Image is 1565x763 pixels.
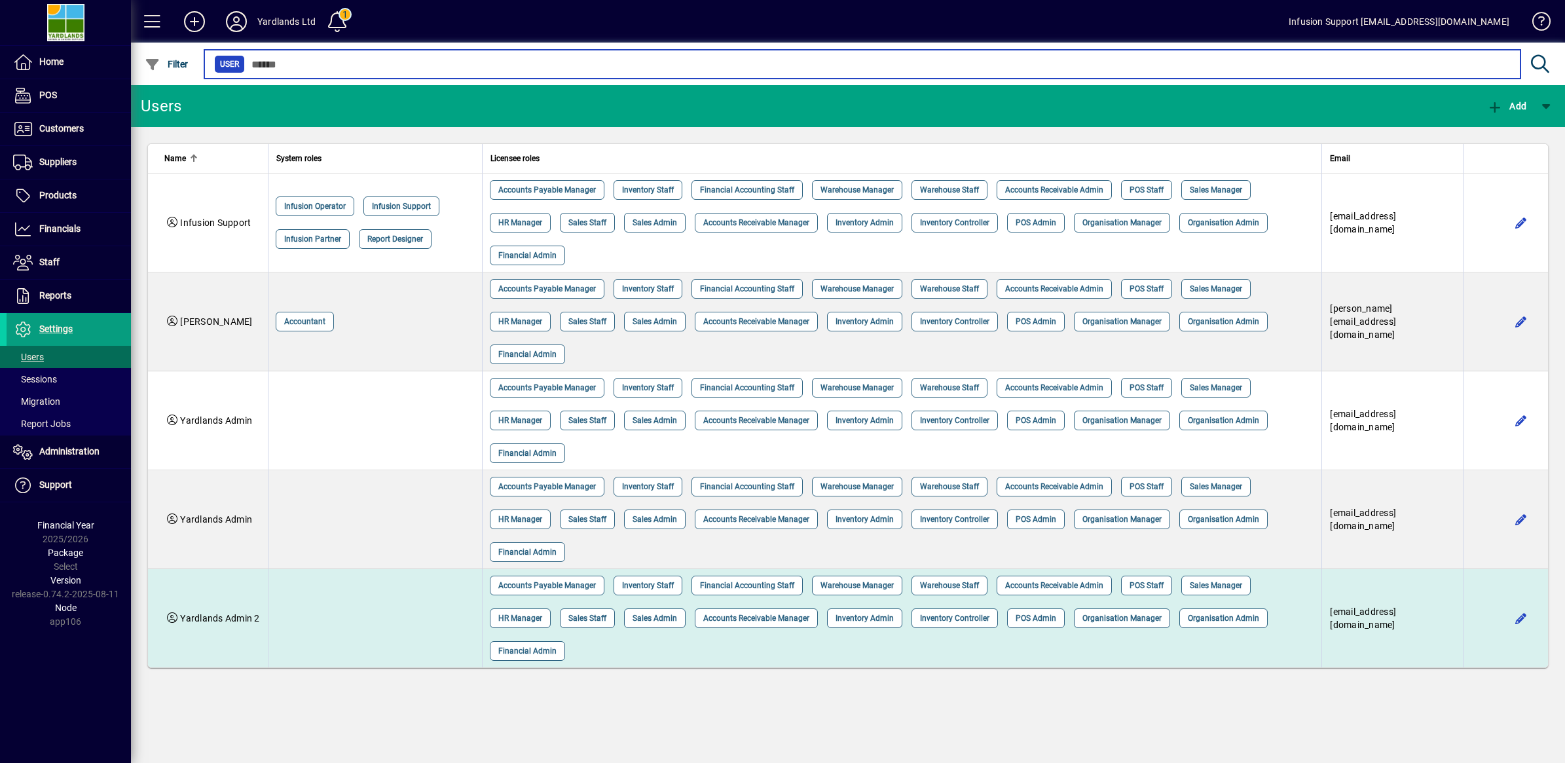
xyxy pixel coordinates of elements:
[174,10,215,33] button: Add
[633,612,677,625] span: Sales Admin
[1511,212,1532,233] button: Edit
[1190,579,1242,592] span: Sales Manager
[498,447,557,460] span: Financial Admin
[920,414,989,427] span: Inventory Controller
[39,479,72,490] span: Support
[39,223,81,234] span: Financials
[920,480,979,493] span: Warehouse Staff
[1190,381,1242,394] span: Sales Manager
[633,315,677,328] span: Sales Admin
[1005,579,1103,592] span: Accounts Receivable Admin
[7,413,131,435] a: Report Jobs
[164,151,260,166] div: Name
[703,216,809,229] span: Accounts Receivable Manager
[39,446,100,456] span: Administration
[633,414,677,427] span: Sales Admin
[50,575,81,586] span: Version
[284,200,346,213] span: Infusion Operator
[141,96,196,117] div: Users
[7,46,131,79] a: Home
[1188,612,1259,625] span: Organisation Admin
[1130,183,1164,196] span: POS Staff
[1190,480,1242,493] span: Sales Manager
[7,246,131,279] a: Staff
[498,381,596,394] span: Accounts Payable Manager
[220,58,239,71] span: User
[1487,101,1526,111] span: Add
[284,315,325,328] span: Accountant
[498,546,557,559] span: Financial Admin
[703,315,809,328] span: Accounts Receivable Manager
[7,436,131,468] a: Administration
[180,217,251,228] span: Infusion Support
[820,282,894,295] span: Warehouse Manager
[39,123,84,134] span: Customers
[1190,282,1242,295] span: Sales Manager
[700,579,794,592] span: Financial Accounting Staff
[498,348,557,361] span: Financial Admin
[39,56,64,67] span: Home
[39,324,73,334] span: Settings
[1289,11,1509,32] div: Infusion Support [EMAIL_ADDRESS][DOMAIN_NAME]
[372,200,431,213] span: Infusion Support
[622,480,674,493] span: Inventory Staff
[1511,509,1532,530] button: Edit
[622,282,674,295] span: Inventory Staff
[39,90,57,100] span: POS
[498,414,542,427] span: HR Manager
[1016,414,1056,427] span: POS Admin
[920,612,989,625] span: Inventory Controller
[568,612,606,625] span: Sales Staff
[836,216,894,229] span: Inventory Admin
[920,513,989,526] span: Inventory Controller
[1330,303,1396,340] span: [PERSON_NAME][EMAIL_ADDRESS][DOMAIN_NAME]
[1330,151,1350,166] span: Email
[920,216,989,229] span: Inventory Controller
[257,11,316,32] div: Yardlands Ltd
[1130,282,1164,295] span: POS Staff
[1188,216,1259,229] span: Organisation Admin
[1484,94,1530,118] button: Add
[1190,183,1242,196] span: Sales Manager
[48,548,83,558] span: Package
[1188,414,1259,427] span: Organisation Admin
[820,579,894,592] span: Warehouse Manager
[1082,513,1162,526] span: Organisation Manager
[568,513,606,526] span: Sales Staff
[498,315,542,328] span: HR Manager
[7,79,131,112] a: POS
[1005,282,1103,295] span: Accounts Receivable Admin
[1330,606,1396,630] span: [EMAIL_ADDRESS][DOMAIN_NAME]
[920,381,979,394] span: Warehouse Staff
[276,151,322,166] span: System roles
[1330,508,1396,531] span: [EMAIL_ADDRESS][DOMAIN_NAME]
[1511,608,1532,629] button: Edit
[703,513,809,526] span: Accounts Receivable Manager
[700,282,794,295] span: Financial Accounting Staff
[498,249,557,262] span: Financial Admin
[1082,612,1162,625] span: Organisation Manager
[1130,579,1164,592] span: POS Staff
[39,190,77,200] span: Products
[920,282,979,295] span: Warehouse Staff
[568,315,606,328] span: Sales Staff
[1330,211,1396,234] span: [EMAIL_ADDRESS][DOMAIN_NAME]
[284,233,341,246] span: Infusion Partner
[1522,3,1549,45] a: Knowledge Base
[1130,480,1164,493] span: POS Staff
[7,179,131,212] a: Products
[1005,183,1103,196] span: Accounts Receivable Admin
[180,316,252,327] span: [PERSON_NAME]
[55,603,77,613] span: Node
[700,183,794,196] span: Financial Accounting Staff
[7,280,131,312] a: Reports
[39,290,71,301] span: Reports
[498,612,542,625] span: HR Manager
[1511,311,1532,332] button: Edit
[568,414,606,427] span: Sales Staff
[490,151,540,166] span: Licensee roles
[164,151,186,166] span: Name
[920,315,989,328] span: Inventory Controller
[633,216,677,229] span: Sales Admin
[1016,612,1056,625] span: POS Admin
